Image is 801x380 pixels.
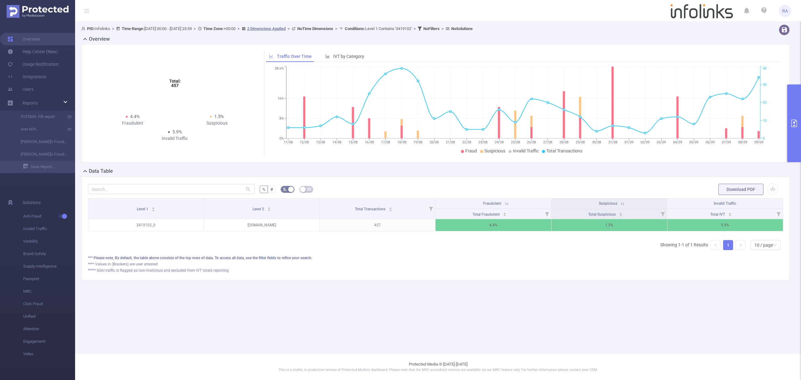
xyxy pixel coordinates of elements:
[389,206,392,210] div: Sort
[426,198,435,219] i: Filter menu
[23,223,75,235] span: Invalid Traffic
[320,219,435,231] p: 457
[253,207,265,211] span: Level 5
[619,212,622,213] i: icon: caret-up
[23,285,75,298] span: MRC
[483,201,501,206] span: Fraudulent
[23,273,75,285] span: Passport
[277,54,312,59] span: Traffic Over Time
[268,209,271,211] i: icon: caret-down
[283,140,293,144] tspan: 11/08
[269,54,273,59] i: icon: line-chart
[81,27,87,31] i: icon: user
[13,148,68,161] a: [PERSON_NAME]'s Fraud Report with Host (site)
[23,196,41,209] span: Solutions
[204,219,319,231] p: [DOMAIN_NAME]
[122,26,144,31] b: Time Range:
[345,26,365,31] b: Conditions :
[722,140,731,144] tspan: 07/09
[705,140,714,144] tspan: 06/09
[152,209,155,211] i: icon: caret-down
[440,26,446,31] span: >
[723,240,733,250] a: 1
[592,140,601,144] tspan: 30/08
[214,114,224,119] span: 1.5%
[599,201,617,206] span: Suspicious
[389,206,392,208] i: icon: caret-up
[413,140,422,144] tspan: 19/08
[381,140,390,144] tspan: 17/08
[203,26,224,31] b: Time Zone:
[763,101,767,105] tspan: 20
[247,26,286,31] u: 2 Dimensions Applied
[511,140,520,144] tspan: 25/08
[423,26,440,31] b: No Filters
[446,140,455,144] tspan: 21/08
[90,120,175,126] div: Fraudulent
[23,100,38,105] span: Reports
[503,212,507,215] div: Sort
[23,210,75,223] span: Anti-Fraud
[754,240,773,250] div: 10 / page
[23,310,75,323] span: Unified
[412,26,418,31] span: >
[389,209,392,211] i: icon: caret-down
[543,209,551,219] i: Filter menu
[332,140,341,144] tspan: 14/08
[110,26,116,31] span: >
[689,140,698,144] tspan: 05/09
[619,212,623,215] div: Sort
[278,96,284,100] tspan: 16%
[23,298,75,310] span: Click Fraud
[465,148,477,153] span: Fraud
[718,184,763,195] button: Download PDF
[325,54,330,59] i: icon: bar-chart
[89,167,113,175] h2: Data Table
[13,110,68,123] a: 3137849- Fifi report
[23,97,38,109] a: Reports
[714,201,736,206] span: Invalid Traffic
[430,140,439,144] tspan: 20/08
[23,260,75,273] span: Supply Intelligence
[262,187,265,192] span: %
[91,367,785,373] p: This is a stable, in production version of Protected Media's dashboard. Please note that the MRC ...
[151,206,155,210] div: Sort
[513,148,539,153] span: Invalid Traffic
[23,248,75,260] span: Brand Safety
[773,243,777,248] i: icon: down
[559,140,569,144] tspan: 28/08
[275,67,284,71] tspan: 28.6%
[451,26,473,31] b: No Solutions
[462,140,471,144] tspan: 22/08
[300,140,309,144] tspan: 12/08
[484,148,505,153] span: Suspicious
[13,136,68,148] a: [PERSON_NAME]'s Fraud Report
[754,140,763,144] tspan: 09/09
[658,209,667,219] i: Filter menu
[667,219,783,231] p: 5.9%
[472,212,501,217] span: Total Fraudulent
[23,335,75,348] span: Engagement
[8,33,40,45] a: Overview
[714,243,717,247] i: icon: left
[172,129,182,134] span: 5.9%
[763,67,767,71] tspan: 40
[728,214,732,216] i: icon: caret-down
[494,140,503,144] tspan: 24/08
[345,26,412,31] span: Level 1 Contains '3419102'
[739,243,742,247] i: icon: right
[397,140,406,144] tspan: 18/08
[283,187,287,191] i: icon: bg-colors
[552,219,667,231] p: 1.5%
[503,212,506,213] i: icon: caret-up
[333,54,364,59] span: IVT by Category
[137,207,149,211] span: Level 1
[279,116,284,121] tspan: 8%
[75,353,801,380] footer: Protected Media © [DATE]-[DATE]
[774,209,783,219] i: Filter menu
[130,114,140,119] span: 4.4%
[133,135,217,142] div: Invalid Traffic
[763,83,767,87] tspan: 30
[660,240,708,250] li: Showing 1-1 of 1 Results
[503,214,506,216] i: icon: caret-down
